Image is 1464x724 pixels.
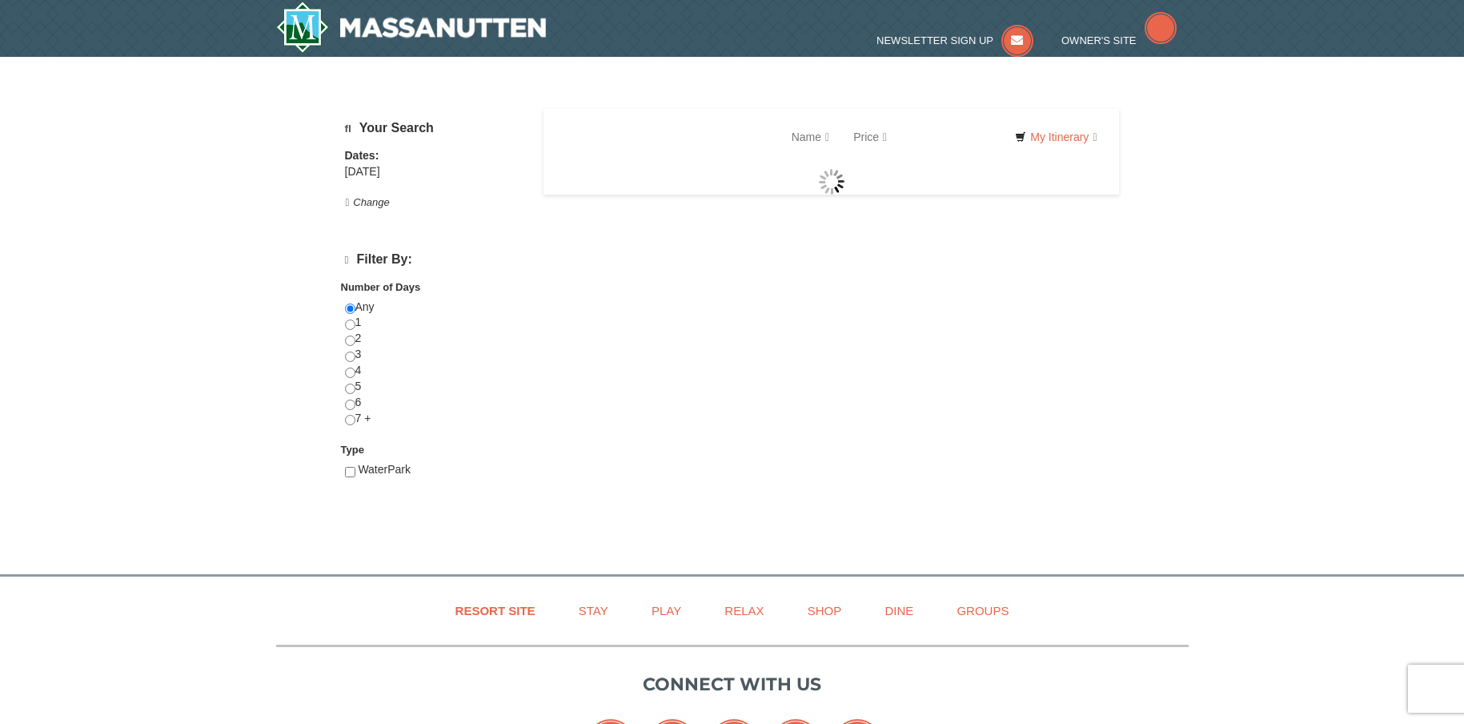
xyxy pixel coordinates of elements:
[819,169,844,195] img: wait gif
[345,164,523,180] div: [DATE]
[345,300,523,443] div: Any 1 2 3 4 5 6 7 +
[358,463,411,476] span: WaterPark
[341,444,364,456] strong: Type
[864,593,933,629] a: Dine
[276,671,1189,698] p: Connect with us
[345,194,391,211] button: Change
[345,149,379,162] strong: Dates:
[345,121,523,136] h5: Your Search
[559,593,628,629] a: Stay
[704,593,784,629] a: Relax
[876,34,993,46] span: Newsletter Sign Up
[345,252,523,267] h4: Filter By:
[841,121,899,153] a: Price
[1005,125,1107,149] a: My Itinerary
[937,593,1029,629] a: Groups
[876,34,1033,46] a: Newsletter Sign Up
[1061,34,1137,46] span: Owner's Site
[435,593,556,629] a: Resort Site
[788,593,862,629] a: Shop
[276,2,547,53] img: Massanutten Resort Logo
[1061,34,1177,46] a: Owner's Site
[632,593,701,629] a: Play
[341,281,421,293] strong: Number of Days
[780,121,841,153] a: Name
[276,2,547,53] a: Massanutten Resort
